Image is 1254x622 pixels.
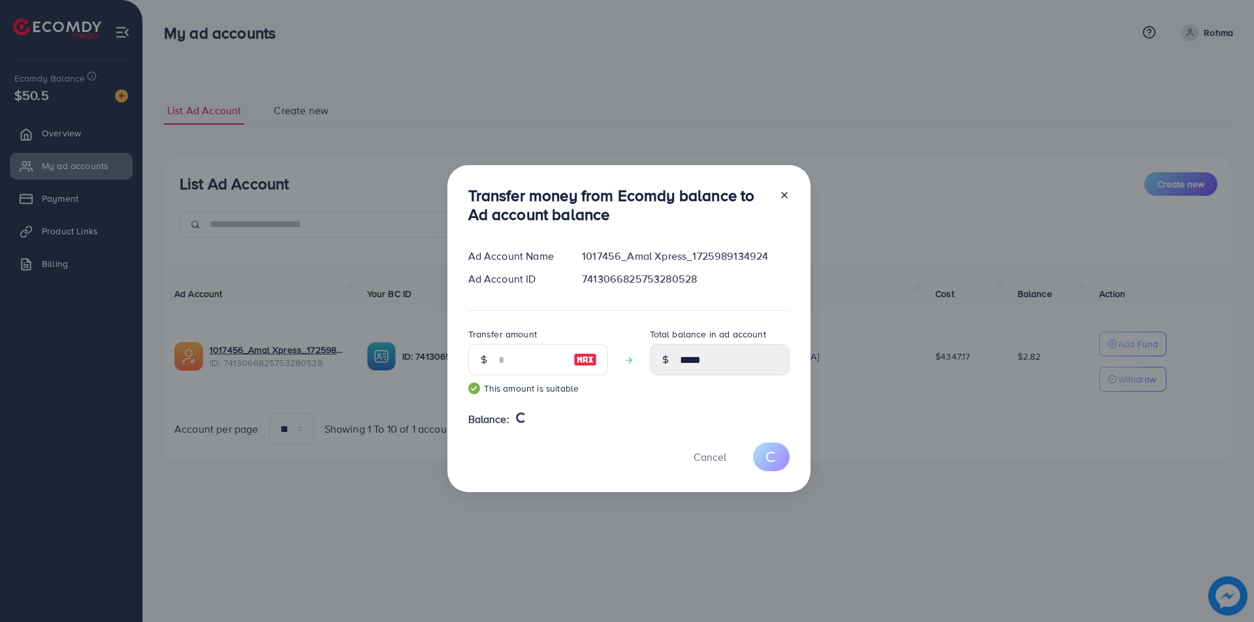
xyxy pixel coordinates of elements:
[468,412,509,427] span: Balance:
[677,443,743,471] button: Cancel
[468,382,608,395] small: This amount is suitable
[458,249,572,264] div: Ad Account Name
[650,328,766,341] label: Total balance in ad account
[468,382,480,394] img: guide
[571,272,799,287] div: 7413066825753280528
[573,352,597,367] img: image
[468,186,769,224] h3: Transfer money from Ecomdy balance to Ad account balance
[571,249,799,264] div: 1017456_Amal Xpress_1725989134924
[458,272,572,287] div: Ad Account ID
[468,328,537,341] label: Transfer amount
[694,450,726,464] span: Cancel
